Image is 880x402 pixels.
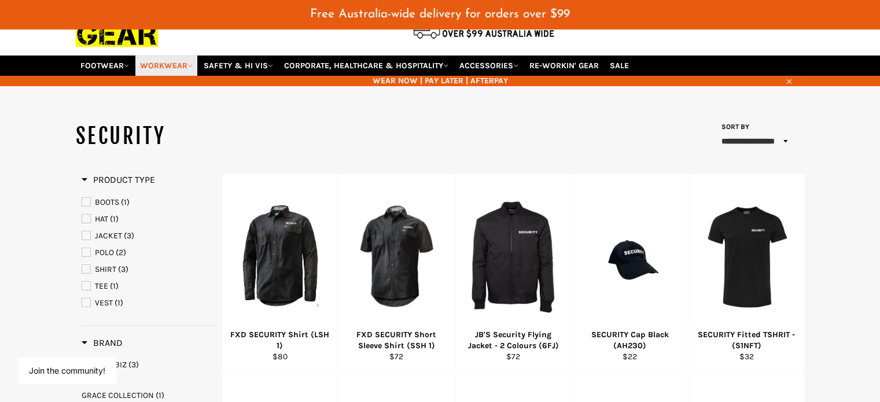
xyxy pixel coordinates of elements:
a: ACCESSORIES [455,56,523,76]
a: TEE [82,280,216,293]
a: FXD SECURITY Shirt (LSH 1) - Workin' Gear FXD SECURITY Shirt (LSH 1) $80 [222,174,338,374]
a: GRACE COLLECTION [82,390,216,401]
div: FXD SECURITY Short Sleeve Shirt (SSH 1) [346,329,448,352]
a: CORPORATE, HEALTHCARE & HOSPITALITY [279,56,453,76]
span: (3) [124,231,134,241]
a: FXD [82,375,216,386]
div: JB'S Security Flying Jacket - 2 Colours (6FJ) [462,329,564,352]
span: (3) [118,264,128,274]
a: WORKWEAR [135,56,197,76]
img: SECURITY Fitted TSHRIT - (S1NFT) - Workin' Gear [703,201,790,312]
span: GRACE COLLECTION [82,390,154,400]
span: (2) [98,375,108,385]
img: FXD SECURITY Shirt (LSH 1) - Workin' Gear [237,200,324,313]
img: JB'S Security Flying Jacket - Workin Gear [470,191,557,322]
a: POLO [82,246,216,259]
span: Product Type [82,174,155,185]
div: SECURITY Cap Black (AH230) [579,329,681,352]
span: (1) [110,281,119,291]
span: (1) [115,298,123,308]
span: Brand [82,337,123,348]
h1: SECURITY [76,122,440,151]
div: $32 [695,351,797,362]
button: Join the community! [29,366,105,375]
span: TEE [95,281,108,291]
span: POLO [95,248,114,257]
span: HAT [95,214,108,224]
a: SALE [605,56,634,76]
h3: Brand [82,337,123,349]
a: SECURITY Cap Black (AH230) - Workin' Gear SECURITY Cap Black (AH230) $22 [571,174,688,374]
a: JACKET [82,230,216,242]
label: Sort by [718,122,750,132]
span: VEST [95,298,113,308]
a: FOOTWEAR [76,56,134,76]
span: (3) [128,360,139,370]
a: JB'S Security Flying Jacket - Workin Gear JB'S Security Flying Jacket - 2 Colours (6FJ) $72 [455,174,572,374]
a: SAFETY & HI VIS [199,56,278,76]
div: $72 [462,351,564,362]
img: SECURITY Cap Black (AH230) - Workin' Gear [586,224,673,289]
a: HAT [82,213,216,226]
div: $80 [229,351,331,362]
span: WEAR NOW | PAY LATER | AFTERPAY [76,75,805,86]
a: VEST [82,297,216,309]
a: FASHION BIZ [82,359,216,370]
span: JACKET [95,231,122,241]
span: (1) [110,214,119,224]
span: BOOTS [95,197,119,207]
div: $22 [579,351,681,362]
img: FXD SECURITY Short Sleeve Shirt (SSH 1) - Workin' Gear [353,199,440,314]
h3: Product Type [82,174,155,186]
a: SECURITY Fitted TSHRIT - (S1NFT) - Workin' Gear SECURITY Fitted TSHRIT - (S1NFT) $32 [688,174,805,374]
a: RE-WORKIN' GEAR [525,56,603,76]
a: FXD SECURITY Short Sleeve Shirt (SSH 1) - Workin' Gear FXD SECURITY Short Sleeve Shirt (SSH 1) $72 [338,174,455,374]
span: Free Australia-wide delivery for orders over $99 [310,8,570,20]
span: FXD [82,375,96,385]
div: $72 [346,351,448,362]
span: (1) [156,390,164,400]
span: (1) [121,197,130,207]
span: (2) [116,248,126,257]
span: SHIRT [95,264,116,274]
a: BOOTS [82,196,216,209]
div: FXD SECURITY Shirt (LSH 1) [229,329,331,352]
span: FASHION BIZ [82,360,127,370]
a: SHIRT [82,263,216,276]
div: SECURITY Fitted TSHRIT - (S1NFT) [695,329,797,352]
